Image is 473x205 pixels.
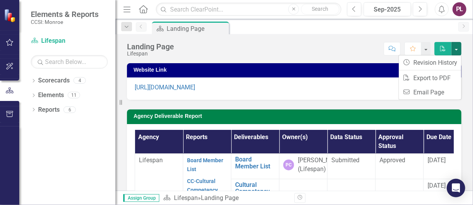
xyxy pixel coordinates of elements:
[123,194,159,202] span: Assign Group
[31,55,108,69] input: Search Below...
[235,156,275,170] a: Board Member List
[31,10,99,19] span: Elements & Reports
[231,154,279,179] td: Double-Click to Edit Right Click for Context Menu
[328,154,376,179] td: Double-Click to Edit
[4,9,17,22] img: ClearPoint Strategy
[331,156,359,164] span: Submitted
[31,19,99,25] small: CCSI: Monroe
[428,182,446,189] span: [DATE]
[399,55,461,70] a: Revision History
[428,156,446,164] span: [DATE]
[399,85,461,99] a: Email Page
[156,3,341,16] input: Search ClearPoint...
[127,51,174,57] div: Lifespan
[135,84,195,91] a: [URL][DOMAIN_NAME]
[38,76,70,85] a: Scorecards
[174,194,198,202] a: Lifespan
[298,156,344,174] div: [PERSON_NAME] (Lifespan)
[301,4,339,15] button: Search
[283,160,294,170] div: PC
[31,37,108,45] a: Lifespan
[366,5,408,14] div: Sep-2025
[447,179,465,197] div: Open Intercom Messenger
[376,154,424,179] td: Double-Click to Edit
[74,77,86,84] div: 4
[167,24,227,34] div: Landing Page
[201,194,239,202] div: Landing Page
[64,106,76,113] div: 6
[163,194,289,203] div: »
[127,42,174,51] div: Landing Page
[187,157,223,172] a: Board Member List
[139,156,179,165] p: Lifespan
[379,156,405,164] span: Approved
[312,6,329,12] span: Search
[134,113,458,119] h3: Agency Deliverable Report
[134,67,458,73] h3: Website Link
[38,91,64,100] a: Elements
[364,2,411,16] button: Sep-2025
[38,106,60,114] a: Reports
[453,2,466,16] button: PL
[68,92,80,99] div: 11
[399,71,461,85] a: Export to PDF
